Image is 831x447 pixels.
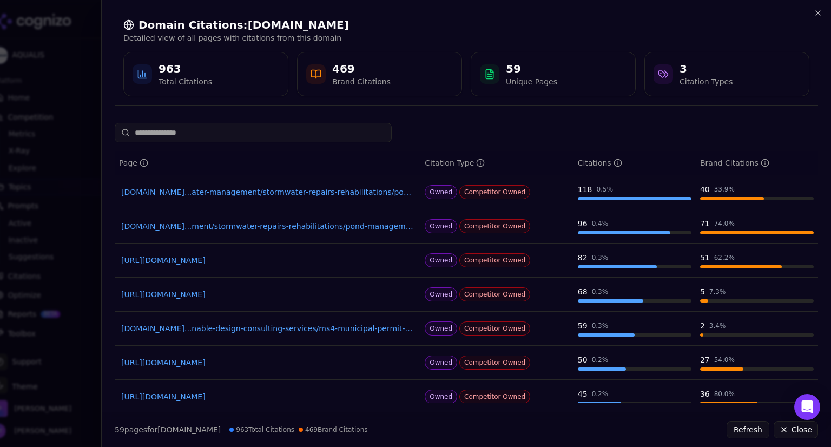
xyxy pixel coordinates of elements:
a: [URL][DOMAIN_NAME] [121,289,414,300]
div: 0.5 % [597,185,614,194]
span: Owned [425,356,457,370]
div: 96 [578,218,588,229]
a: [URL][DOMAIN_NAME] [121,357,414,368]
div: 963 [159,61,212,76]
div: 0.3 % [592,287,609,296]
div: 68 [578,286,588,297]
a: [URL][DOMAIN_NAME] [121,391,414,402]
div: 3 [680,61,733,76]
th: brandCitationCount [696,151,818,175]
span: Competitor Owned [459,219,530,233]
div: 54.0 % [714,356,735,364]
span: Owned [425,321,457,336]
div: 33.9 % [714,185,735,194]
a: [DOMAIN_NAME]...ater-management/stormwater-repairs-rehabilitations/pond-dredging [121,187,414,198]
div: 2 [700,320,705,331]
span: 963 Total Citations [229,425,294,434]
div: 0.3 % [592,253,609,262]
p: Detailed view of all pages with citations from this domain [123,32,809,43]
div: 5 [700,286,705,297]
span: Owned [425,253,457,267]
span: Owned [425,390,457,404]
div: 74.0 % [714,219,735,228]
th: page [115,151,420,175]
th: citationTypes [420,151,573,175]
a: [URL][DOMAIN_NAME] [121,255,414,266]
div: 0.2 % [592,390,609,398]
a: [DOMAIN_NAME]...ment/stormwater-repairs-rehabilitations/pond-management-services [121,221,414,232]
div: Citations [578,157,622,168]
button: Close [774,421,818,438]
div: 0.4 % [592,219,609,228]
span: 59 [115,425,124,434]
div: 59 [578,320,588,331]
div: Total Citations [159,76,212,87]
div: 469 [332,61,391,76]
h2: Domain Citations: [DOMAIN_NAME] [123,17,809,32]
div: Page [119,157,148,168]
div: 51 [700,252,710,263]
span: Competitor Owned [459,390,530,404]
div: 0.2 % [592,356,609,364]
span: Owned [425,287,457,301]
div: Citation Type [425,157,485,168]
div: Brand Citations [332,76,391,87]
span: Competitor Owned [459,287,530,301]
div: 45 [578,389,588,399]
div: 27 [700,354,710,365]
span: Owned [425,185,457,199]
div: Citation Types [680,76,733,87]
span: Owned [425,219,457,233]
a: [DOMAIN_NAME]...nable-design-consulting-services/ms4-municipal-permit-compliance [121,323,414,334]
div: Brand Citations [700,157,769,168]
span: Competitor Owned [459,321,530,336]
div: 0.3 % [592,321,609,330]
div: 118 [578,184,592,195]
span: [DOMAIN_NAME] [157,425,221,434]
div: 3.4 % [709,321,726,330]
div: 80.0 % [714,390,735,398]
div: 59 [506,61,557,76]
span: 469 Brand Citations [299,425,367,434]
div: 7.3 % [709,287,726,296]
p: page s for [115,424,221,435]
div: 36 [700,389,710,399]
span: Competitor Owned [459,253,530,267]
div: 40 [700,184,710,195]
th: totalCitationCount [573,151,696,175]
div: Unique Pages [506,76,557,87]
div: 82 [578,252,588,263]
button: Refresh [727,421,769,438]
div: 50 [578,354,588,365]
span: Competitor Owned [459,356,530,370]
span: Competitor Owned [459,185,530,199]
div: 71 [700,218,710,229]
div: 62.2 % [714,253,735,262]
